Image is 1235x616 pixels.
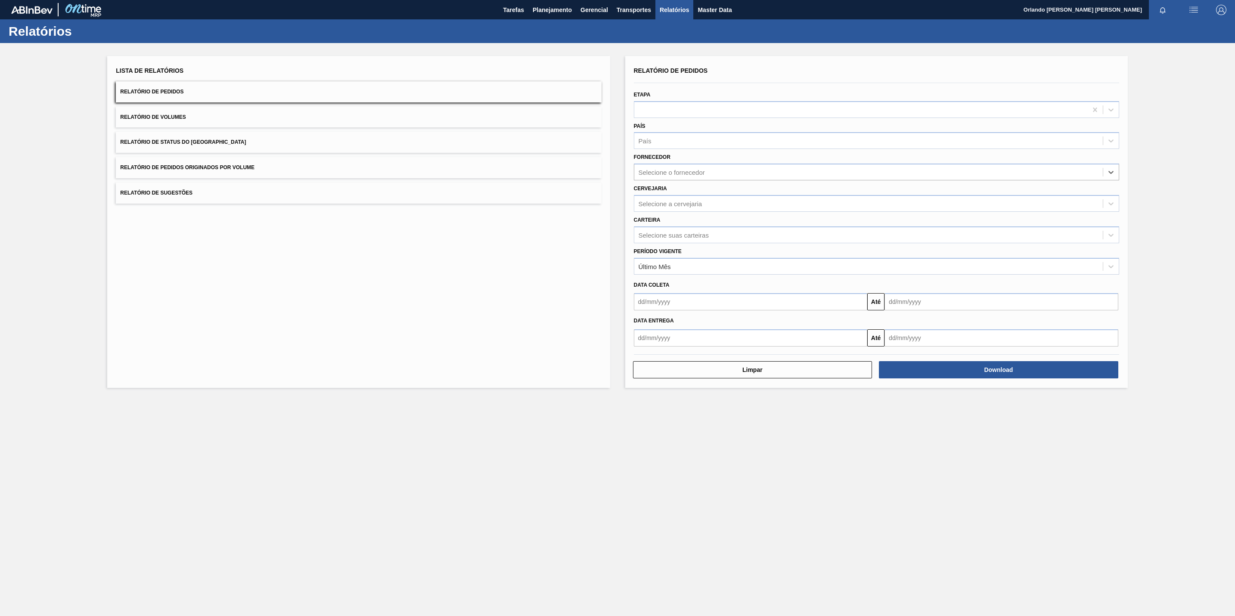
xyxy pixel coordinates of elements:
div: Selecione suas carteiras [639,231,709,238]
input: dd/mm/yyyy [634,329,868,347]
img: Logout [1216,5,1226,15]
label: Fornecedor [634,154,670,160]
button: Relatório de Volumes [116,107,601,128]
span: Relatório de Sugestões [120,190,192,196]
button: Até [867,293,884,310]
label: Etapa [634,92,651,98]
span: Tarefas [503,5,524,15]
span: Relatórios [660,5,689,15]
button: Download [879,361,1118,378]
button: Limpar [633,361,872,378]
input: dd/mm/yyyy [884,329,1118,347]
span: Data coleta [634,282,670,288]
button: Até [867,329,884,347]
img: userActions [1188,5,1199,15]
span: Data entrega [634,318,674,324]
span: Relatório de Pedidos Originados por Volume [120,164,254,170]
input: dd/mm/yyyy [884,293,1118,310]
div: Selecione o fornecedor [639,169,705,176]
button: Relatório de Pedidos Originados por Volume [116,157,601,178]
span: Gerencial [580,5,608,15]
span: Relatório de Pedidos [634,67,708,74]
button: Relatório de Status do [GEOGRAPHIC_DATA] [116,132,601,153]
span: Planejamento [533,5,572,15]
input: dd/mm/yyyy [634,293,868,310]
button: Notificações [1149,4,1176,16]
span: Transportes [617,5,651,15]
label: Cervejaria [634,186,667,192]
span: Master Data [698,5,732,15]
button: Relatório de Pedidos [116,81,601,102]
span: Relatório de Volumes [120,114,186,120]
div: Selecione a cervejaria [639,200,702,207]
label: Carteira [634,217,661,223]
img: TNhmsLtSVTkK8tSr43FrP2fwEKptu5GPRR3wAAAABJRU5ErkJggg== [11,6,53,14]
div: País [639,137,652,145]
label: País [634,123,645,129]
span: Lista de Relatórios [116,67,183,74]
span: Relatório de Status do [GEOGRAPHIC_DATA] [120,139,246,145]
h1: Relatórios [9,26,161,36]
button: Relatório de Sugestões [116,183,601,204]
div: Último Mês [639,263,671,270]
span: Relatório de Pedidos [120,89,183,95]
label: Período Vigente [634,248,682,254]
